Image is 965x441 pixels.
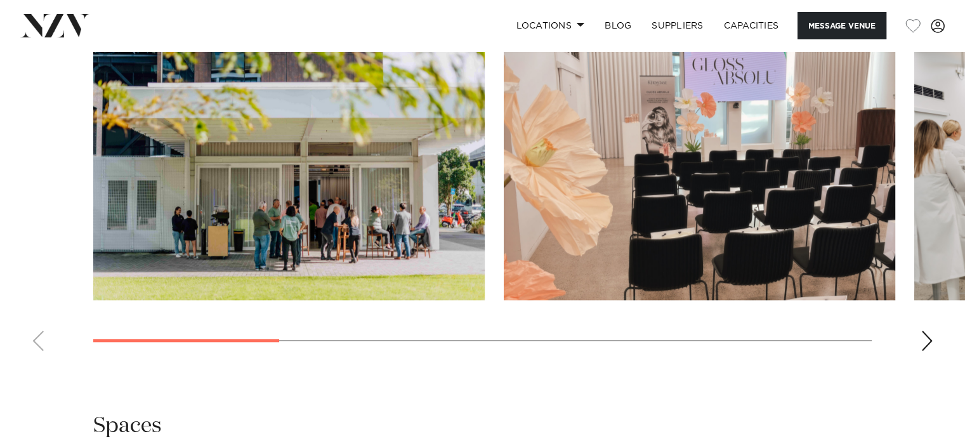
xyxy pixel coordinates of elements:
h2: Spaces [93,412,162,440]
swiper-slide: 2 / 8 [504,13,895,300]
swiper-slide: 1 / 8 [93,13,485,300]
a: Capacities [714,12,789,39]
a: SUPPLIERS [641,12,713,39]
a: Locations [506,12,594,39]
a: BLOG [594,12,641,39]
button: Message Venue [798,12,886,39]
img: nzv-logo.png [20,14,89,37]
